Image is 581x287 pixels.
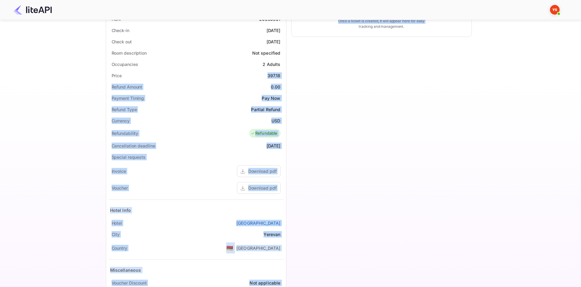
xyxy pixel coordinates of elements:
div: Miscellaneous [110,267,141,273]
img: Yandex Support [550,5,560,15]
div: Cancellation deadline [112,143,155,149]
div: Yerevan [264,231,280,238]
p: Once a ticket is created, it will appear here for easy tracking and management. [333,18,430,29]
div: Refundable [251,130,278,136]
div: Not specified [252,50,281,56]
div: Partial Refund [251,106,280,113]
div: [GEOGRAPHIC_DATA] [236,245,281,251]
div: [DATE] [267,38,281,45]
div: Currency [112,118,130,124]
div: Hotel Info [110,207,131,213]
div: Special requests [112,154,145,160]
div: Hotel [112,220,122,226]
img: LiteAPI Logo [13,5,52,15]
div: Refund Amount [112,84,142,90]
div: Voucher [112,185,128,191]
div: USD [271,118,280,124]
div: 2 Adults [263,61,280,67]
div: Room description [112,50,147,56]
div: Check out [112,38,132,45]
div: [DATE] [267,143,281,149]
div: 397.18 [267,72,281,79]
div: Not applicable [249,280,280,286]
div: City [112,231,120,238]
div: Country [112,245,127,251]
div: Price [112,72,122,79]
div: Voucher Discount [112,280,147,286]
div: Invoice [112,168,126,174]
div: Occupancies [112,61,138,67]
div: Download pdf [248,168,277,174]
div: Refundability [112,130,138,136]
div: Download pdf [248,185,277,191]
div: 0.00 [271,84,281,90]
div: Refund Type [112,106,137,113]
div: Check-in [112,27,129,34]
div: [DATE] [267,27,281,34]
div: Pay Now [262,95,280,101]
div: Payment Timing [112,95,144,101]
span: United States [226,242,233,253]
a: [GEOGRAPHIC_DATA] [236,220,281,226]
